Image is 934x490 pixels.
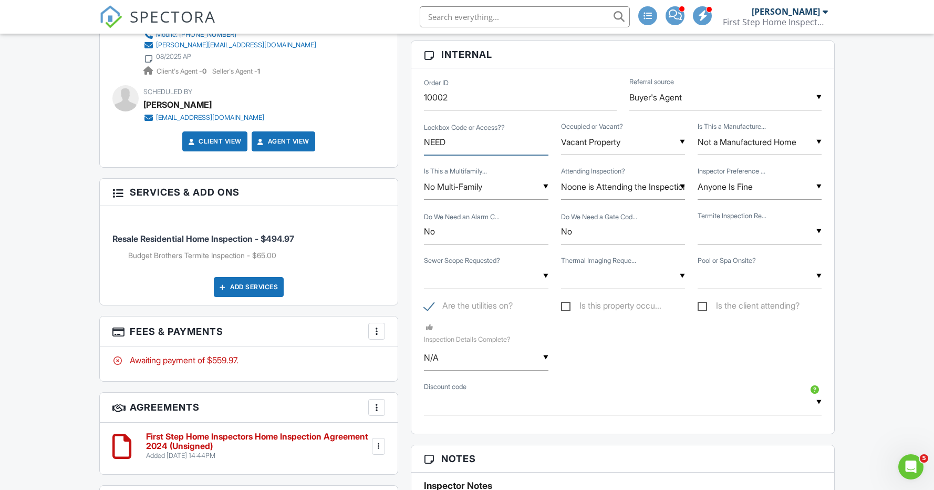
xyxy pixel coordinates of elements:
label: Is the client attending? [698,301,800,314]
div: [PERSON_NAME] [752,6,820,17]
label: Pool or Spa Onsite? [698,256,756,266]
label: Attending Inspection? [561,167,625,176]
h3: Internal [411,41,834,68]
div: Awaiting payment of $559.97. [112,354,385,366]
span: 5 [920,454,928,463]
label: Occupied or Vacant? [561,122,623,131]
label: Referral source [629,77,674,87]
div: First Step Home Inspectors [723,17,828,27]
div: [PERSON_NAME][EMAIL_ADDRESS][DOMAIN_NAME] [156,41,316,49]
div: [PERSON_NAME] [143,97,212,113]
iframe: Intercom live chat [898,454,923,479]
li: Add on: Budget Brothers Termite Inspection [128,250,385,261]
strong: 1 [257,67,260,75]
a: [EMAIL_ADDRESS][DOMAIN_NAME] [143,113,264,123]
label: Is This a Manufactured Home or Mobile Home Property? [698,122,766,131]
div: 08/2025 AP [156,53,191,61]
span: Seller's Agent - [212,67,260,75]
span: Scheduled By [143,88,192,96]
strong: 0 [202,67,206,75]
label: Lockbox Code or Access?? [424,123,505,132]
li: Service: Resale Residential Home Inspection [112,214,385,269]
img: The Best Home Inspection Software - Spectora [99,5,122,28]
span: Client's Agent - [157,67,208,75]
a: SPECTORA [99,14,216,36]
h6: First Step Home Inspectors Home Inspection Agreement 2024 (Unsigned) [146,432,370,451]
input: Do We Need an Alarm Code For Access? [424,219,548,244]
label: Discount code [424,382,466,392]
div: Added [DATE] 14:44PM [146,452,370,460]
label: Do We Need an Alarm Code For Access? [424,212,500,222]
label: Are the utilities on? [424,301,513,314]
h3: Agreements [100,393,398,423]
label: Is This a Multifamily Property? [424,167,487,176]
label: Inspector Preference If Available [698,167,765,176]
label: Order ID [424,78,449,88]
label: Inspection Details Complete? [424,322,548,343]
h3: Notes [411,445,834,473]
span: SPECTORA [130,5,216,27]
div: Add Services [214,277,284,297]
h3: Services & Add ons [100,179,398,206]
label: Is this property occupied? [561,301,661,314]
a: Mobile: [PHONE_NUMBER] [143,29,316,40]
label: Sewer Scope Requested? [424,256,500,266]
a: [PERSON_NAME][EMAIL_ADDRESS][DOMAIN_NAME] [143,40,316,50]
a: Agent View [255,136,309,147]
label: Termite Inspection Requested? [698,211,766,221]
input: Do We Need a Gate Code For Access? [561,219,685,244]
h3: Fees & Payments [100,317,398,346]
label: Do We Need a Gate Code For Access? [561,212,637,222]
label: Thermal Imaging Requested? [561,256,636,266]
div: [EMAIL_ADDRESS][DOMAIN_NAME] [156,114,264,122]
input: Lockbox Code or Access?? [424,129,548,155]
a: Client View [186,136,242,147]
span: Resale Residential Home Inspection - $494.97 [112,233,294,244]
a: First Step Home Inspectors Home Inspection Agreement 2024 (Unsigned) Added [DATE] 14:44PM [146,432,370,460]
input: Search everything... [420,6,630,27]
